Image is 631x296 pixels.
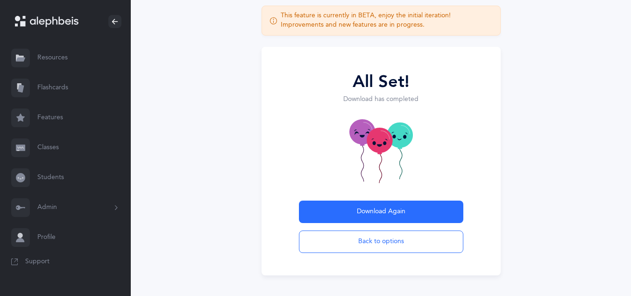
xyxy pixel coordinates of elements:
button: Download Again [299,201,463,223]
div: Download has completed [299,94,463,104]
span: Download Again [357,207,405,217]
div: All Set! [299,69,463,94]
span: Support [25,257,50,267]
button: Back to options [299,231,463,253]
div: This feature is currently in BETA, enjoy the initial iteration! Improvements and new features are... [281,11,493,30]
